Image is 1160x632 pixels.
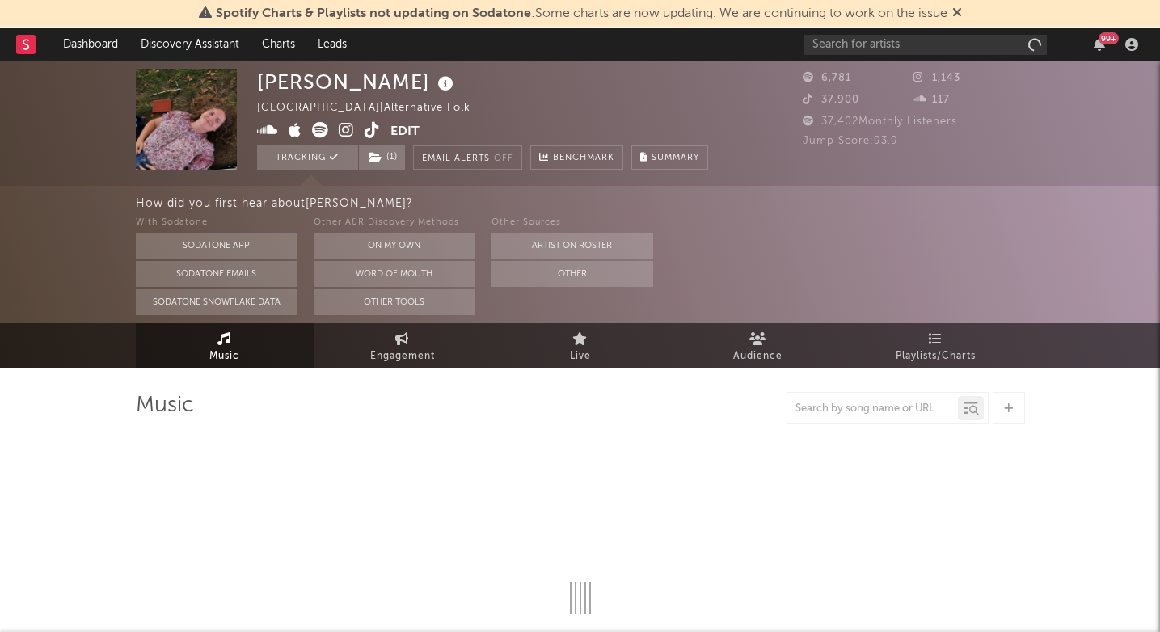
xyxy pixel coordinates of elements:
[896,347,976,366] span: Playlists/Charts
[913,95,950,105] span: 117
[136,261,297,287] button: Sodatone Emails
[413,145,522,170] button: Email AlertsOff
[314,289,475,315] button: Other Tools
[491,213,653,233] div: Other Sources
[314,323,491,368] a: Engagement
[359,145,405,170] button: (1)
[1094,38,1105,51] button: 99+
[847,323,1025,368] a: Playlists/Charts
[136,323,314,368] a: Music
[358,145,406,170] span: ( 1 )
[314,213,475,233] div: Other A&R Discovery Methods
[913,73,960,83] span: 1,143
[491,323,669,368] a: Live
[553,149,614,168] span: Benchmark
[803,95,859,105] span: 37,900
[570,347,591,366] span: Live
[803,73,851,83] span: 6,781
[314,233,475,259] button: On My Own
[257,145,358,170] button: Tracking
[952,7,962,20] span: Dismiss
[804,35,1047,55] input: Search for artists
[491,233,653,259] button: Artist on Roster
[803,136,898,146] span: Jump Score: 93.9
[52,28,129,61] a: Dashboard
[257,99,489,118] div: [GEOGRAPHIC_DATA] | Alternative Folk
[209,347,239,366] span: Music
[631,145,708,170] button: Summary
[136,213,297,233] div: With Sodatone
[652,154,699,162] span: Summary
[390,122,420,142] button: Edit
[314,261,475,287] button: Word Of Mouth
[306,28,358,61] a: Leads
[530,145,623,170] a: Benchmark
[803,116,957,127] span: 37,402 Monthly Listeners
[370,347,435,366] span: Engagement
[257,69,458,95] div: [PERSON_NAME]
[491,261,653,287] button: Other
[251,28,306,61] a: Charts
[669,323,847,368] a: Audience
[494,154,513,163] em: Off
[129,28,251,61] a: Discovery Assistant
[136,233,297,259] button: Sodatone App
[787,402,958,415] input: Search by song name or URL
[136,289,297,315] button: Sodatone Snowflake Data
[216,7,531,20] span: Spotify Charts & Playlists not updating on Sodatone
[1099,32,1119,44] div: 99 +
[216,7,947,20] span: : Some charts are now updating. We are continuing to work on the issue
[733,347,782,366] span: Audience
